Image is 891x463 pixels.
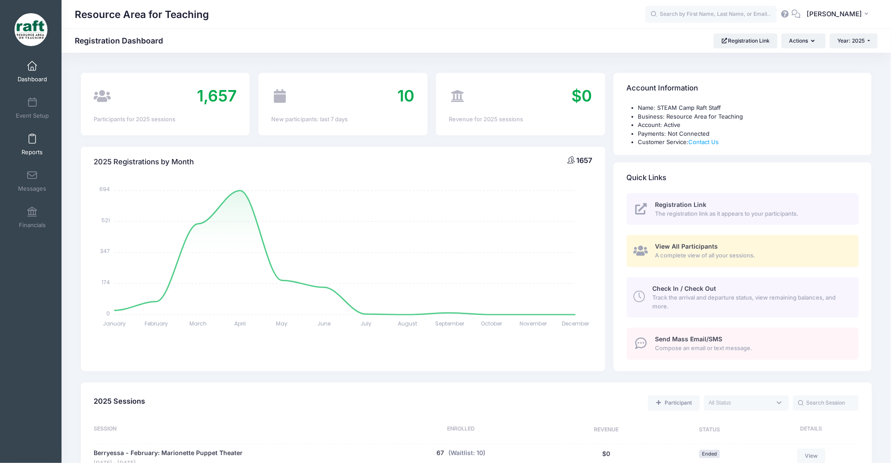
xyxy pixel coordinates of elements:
[652,293,849,311] span: Track the arrival and departure status, view remaining balances, and more.
[481,320,502,327] tspan: October
[99,185,110,193] tspan: 694
[16,112,49,119] span: Event Setup
[102,279,110,286] tspan: 174
[793,395,859,410] input: Search Session
[655,210,849,218] span: The registration link as it appears to your participants.
[448,449,485,458] button: (Waitlist: 10)
[11,129,53,160] a: Reports
[627,328,859,360] a: Send Mass Email/SMS Compose an email or text message.
[19,221,46,229] span: Financials
[520,320,548,327] tspan: November
[655,251,849,260] span: A complete view of all your sessions.
[18,76,47,83] span: Dashboard
[627,165,667,190] h4: Quick Links
[655,344,849,353] span: Compose an email or text message.
[562,320,589,327] tspan: December
[801,4,878,25] button: [PERSON_NAME]
[75,36,171,45] h1: Registration Dashboard
[648,395,700,410] a: Add a new manual registration
[553,425,660,435] div: Revenue
[638,138,859,147] li: Customer Service:
[106,310,110,317] tspan: 0
[102,217,110,224] tspan: 521
[271,115,415,124] div: New participants: last 7 days
[714,33,778,48] a: Registration Link
[627,277,859,318] a: Check In / Check Out Track the arrival and departure status, view remaining balances, and more.
[18,185,46,192] span: Messages
[577,156,593,165] span: 1657
[627,235,859,267] a: View All Participants A complete view of all your sessions.
[655,335,723,343] span: Send Mass Email/SMS
[655,242,718,250] span: View All Participants
[652,285,716,292] span: Check In / Check Out
[699,450,720,458] span: Ended
[782,33,826,48] button: Actions
[572,86,593,105] span: $0
[276,320,287,327] tspan: May
[398,320,418,327] tspan: August
[638,104,859,112] li: Name: STEAM Camp Raft Staff
[369,425,553,435] div: Enrolled
[11,93,53,123] a: Event Setup
[660,425,759,435] div: Status
[94,425,369,435] div: Session
[689,138,719,145] a: Contact Us
[838,37,865,44] span: Year: 2025
[760,425,859,435] div: Details
[197,86,237,105] span: 1,657
[709,399,771,407] textarea: Search
[100,247,110,255] tspan: 347
[807,9,862,19] span: [PERSON_NAME]
[435,320,465,327] tspan: September
[436,449,444,458] button: 67
[94,149,194,174] h4: 2025 Registrations by Month
[94,449,243,458] a: Berryessa - February: Marionette Puppet Theater
[449,115,592,124] div: Revenue for 2025 sessions
[655,201,707,208] span: Registration Link
[145,320,168,327] tspan: February
[11,166,53,196] a: Messages
[830,33,878,48] button: Year: 2025
[645,6,777,23] input: Search by First Name, Last Name, or Email...
[75,4,209,25] h1: Resource Area for Teaching
[234,320,246,327] tspan: April
[627,193,859,225] a: Registration Link The registration link as it appears to your participants.
[638,121,859,130] li: Account: Active
[397,86,415,105] span: 10
[11,202,53,233] a: Financials
[15,13,47,46] img: Resource Area for Teaching
[638,112,859,121] li: Business: Resource Area for Teaching
[22,148,43,156] span: Reports
[94,397,145,405] span: 2025 Sessions
[360,320,371,327] tspan: July
[189,320,207,327] tspan: March
[11,56,53,87] a: Dashboard
[94,115,237,124] div: Participants for 2025 sessions
[317,320,331,327] tspan: June
[627,76,698,101] h4: Account Information
[638,130,859,138] li: Payments: Not Connected
[103,320,126,327] tspan: January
